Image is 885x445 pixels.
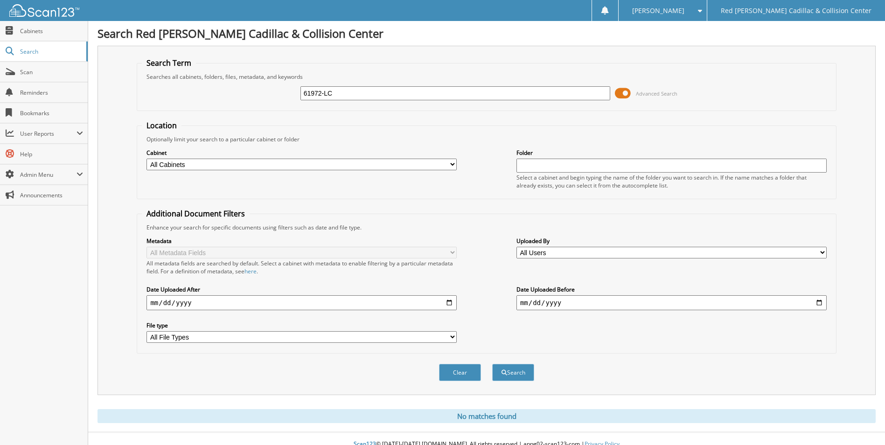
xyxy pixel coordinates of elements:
[20,150,83,158] span: Help
[142,223,831,231] div: Enhance your search for specific documents using filters such as date and file type.
[439,364,481,381] button: Clear
[146,285,457,293] label: Date Uploaded After
[146,237,457,245] label: Metadata
[142,135,831,143] div: Optionally limit your search to a particular cabinet or folder
[244,267,257,275] a: here
[146,149,457,157] label: Cabinet
[20,109,83,117] span: Bookmarks
[516,295,827,310] input: end
[146,259,457,275] div: All metadata fields are searched by default. Select a cabinet with metadata to enable filtering b...
[492,364,534,381] button: Search
[721,8,871,14] span: Red [PERSON_NAME] Cadillac & Collision Center
[516,149,827,157] label: Folder
[142,58,196,68] legend: Search Term
[20,48,82,56] span: Search
[142,209,250,219] legend: Additional Document Filters
[20,191,83,199] span: Announcements
[636,90,677,97] span: Advanced Search
[20,171,77,179] span: Admin Menu
[632,8,684,14] span: [PERSON_NAME]
[20,27,83,35] span: Cabinets
[516,174,827,189] div: Select a cabinet and begin typing the name of the folder you want to search in. If the name match...
[20,89,83,97] span: Reminders
[20,130,77,138] span: User Reports
[9,4,79,17] img: scan123-logo-white.svg
[98,26,876,41] h1: Search Red [PERSON_NAME] Cadillac & Collision Center
[146,321,457,329] label: File type
[146,295,457,310] input: start
[20,68,83,76] span: Scan
[98,409,876,423] div: No matches found
[516,237,827,245] label: Uploaded By
[142,120,181,131] legend: Location
[516,285,827,293] label: Date Uploaded Before
[142,73,831,81] div: Searches all cabinets, folders, files, metadata, and keywords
